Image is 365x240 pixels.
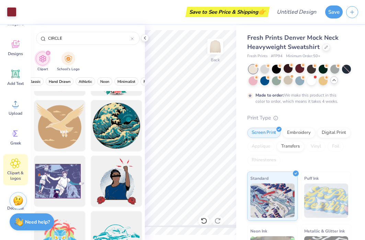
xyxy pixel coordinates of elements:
span: 👉 [258,8,266,16]
span: Decorate [7,205,24,211]
span: Fresh Prints [247,53,267,59]
div: filter for Clipart [36,52,49,72]
span: Hand Drawn [49,79,70,84]
span: Athletic [79,79,92,84]
button: Save [325,5,343,18]
span: Puff Ink [304,175,319,182]
input: Untitled Design [271,5,322,19]
div: Transfers [277,141,304,152]
div: Save to See Price & Shipping [187,7,268,17]
button: filter button [26,77,44,86]
div: Embroidery [283,128,315,138]
span: Classic [29,79,41,84]
span: Standard [250,175,269,182]
span: Minimum Order: 50 + [286,53,320,59]
div: We make this product in this color to order, which means it takes 4 weeks. [255,92,340,104]
div: Print Type [247,114,351,122]
span: Clipart & logos [4,170,27,181]
img: Back [208,40,222,53]
span: Greek [10,140,21,146]
div: Applique [247,141,275,152]
span: Neon [100,79,109,84]
span: Designs [8,51,23,56]
span: Upload [9,111,22,116]
span: Fresh Prints Denver Mock Neck Heavyweight Sweatshirt [247,34,339,51]
span: Minimalist [117,79,135,84]
span: # FP94 [271,53,283,59]
button: filter button [114,77,138,86]
button: filter button [140,77,159,86]
img: Puff Ink [304,184,349,218]
img: School's Logo Image [65,55,72,63]
span: Add Text [7,81,24,86]
input: Try "Stars" [47,35,131,42]
button: filter button [76,77,95,86]
span: School's Logo [57,67,80,72]
span: Metallic & Glitter Ink [304,227,345,235]
span: Preppy [144,79,156,84]
div: Screen Print [247,128,281,138]
div: Vinyl [306,141,326,152]
div: Back [211,57,220,63]
strong: Need help? [25,219,50,225]
strong: Made to order: [255,92,284,98]
span: Neon Ink [250,227,267,235]
button: filter button [36,52,49,72]
img: Clipart Image [39,55,47,63]
img: Standard [250,184,295,218]
span: Clipart [37,67,48,72]
button: filter button [57,52,80,72]
div: filter for School's Logo [57,52,80,72]
div: Rhinestones [247,155,281,165]
button: filter button [97,77,112,86]
div: Foil [328,141,344,152]
button: filter button [46,77,73,86]
div: Digital Print [317,128,351,138]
